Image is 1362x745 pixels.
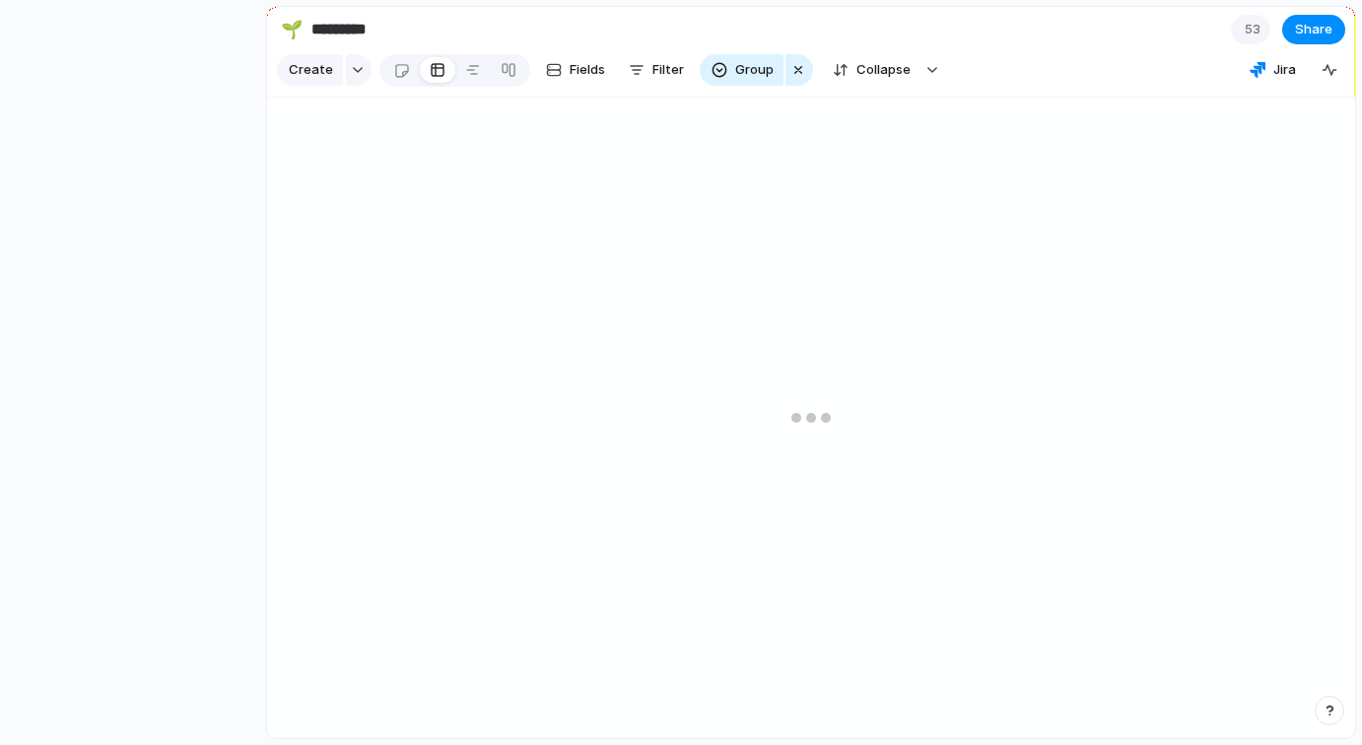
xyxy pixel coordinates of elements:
span: Fields [570,60,605,80]
span: Filter [652,60,684,80]
button: Collapse [821,54,920,86]
button: Filter [621,54,692,86]
span: Jira [1273,60,1296,80]
button: Jira [1242,55,1304,85]
span: Group [735,60,774,80]
span: Create [289,60,333,80]
span: 53 [1245,20,1266,39]
button: 🌱 [276,14,307,45]
div: 🌱 [281,16,303,42]
span: Share [1295,20,1332,39]
button: Create [277,54,343,86]
button: Group [700,54,783,86]
button: Share [1282,15,1345,44]
span: Collapse [856,60,911,80]
button: Fields [538,54,613,86]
